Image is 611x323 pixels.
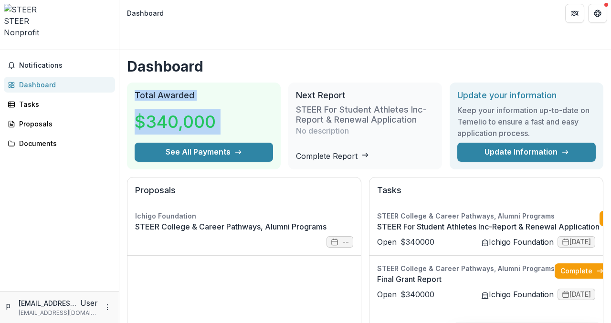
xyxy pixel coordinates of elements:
h3: STEER For Student Athletes Inc-Report & Renewal Application [296,104,434,125]
img: STEER [4,4,115,15]
a: STEER College & Career Pathways, Alumni Programs [135,221,353,232]
div: STEER [4,15,115,27]
a: Final Grant Report [377,273,555,285]
div: Dashboard [19,80,107,90]
span: Nonprofit [4,28,39,37]
button: Notifications [4,58,115,73]
span: Notifications [19,62,111,70]
button: Get Help [588,4,607,23]
p: [EMAIL_ADDRESS][DOMAIN_NAME] [19,298,80,308]
a: STEER For Student Athletes Inc-Report & Renewal Application [377,221,600,232]
nav: breadcrumb [123,6,168,20]
h2: Tasks [377,185,595,203]
h3: $340,000 [135,109,216,135]
a: Update Information [457,143,596,162]
a: Documents [4,135,115,151]
p: User [80,297,98,309]
p: [EMAIL_ADDRESS][DOMAIN_NAME] [19,309,98,317]
a: Dashboard [4,77,115,93]
h1: Dashboard [127,58,603,75]
p: No description [296,125,349,136]
h2: Next Report [296,90,434,101]
button: Partners [565,4,584,23]
div: Documents [19,138,107,148]
a: Tasks [4,96,115,112]
a: Proposals [4,116,115,132]
div: Dashboard [127,8,164,18]
div: Tasks [19,99,107,109]
h2: Proposals [135,185,353,203]
div: pdurney@steerforstudentathletes.org [6,300,15,311]
h2: Update your information [457,90,596,101]
button: See All Payments [135,143,273,162]
button: More [102,302,113,313]
div: Proposals [19,119,107,129]
h2: Total Awarded [135,90,273,101]
a: Complete Report [296,151,369,161]
h3: Keep your information up-to-date on Temelio to ensure a fast and easy application process. [457,104,596,139]
a: Complete [555,263,610,279]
